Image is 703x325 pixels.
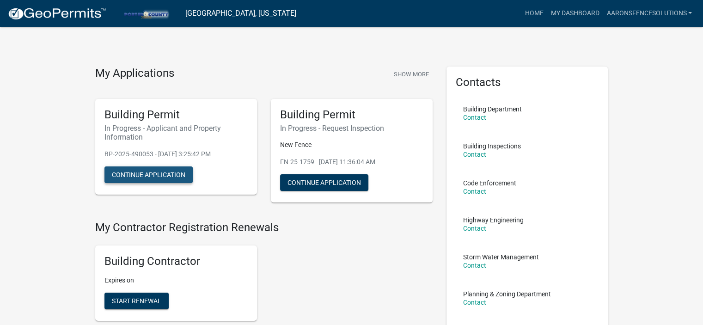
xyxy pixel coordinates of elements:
a: Home [521,5,547,22]
button: Continue Application [104,166,193,183]
button: Continue Application [280,174,368,191]
a: [GEOGRAPHIC_DATA], [US_STATE] [185,6,296,21]
a: Contact [463,151,486,158]
p: Expires on [104,276,248,285]
p: Highway Engineering [463,217,524,223]
a: My Dashboard [547,5,603,22]
span: Start Renewal [112,297,161,305]
a: Contact [463,299,486,306]
p: Building Inspections [463,143,521,149]
p: Storm Water Management [463,254,539,260]
p: FN-25-1759 - [DATE] 11:36:04 AM [280,157,423,167]
h5: Building Permit [280,108,423,122]
p: Code Enforcement [463,180,516,186]
a: Contact [463,114,486,121]
a: Contact [463,188,486,195]
p: Building Department [463,106,522,112]
img: Porter County, Indiana [114,7,178,19]
h5: Contacts [456,76,599,89]
h4: My Contractor Registration Renewals [95,221,433,234]
p: New Fence [280,140,423,150]
a: Contact [463,225,486,232]
p: BP-2025-490053 - [DATE] 3:25:42 PM [104,149,248,159]
button: Start Renewal [104,293,169,309]
button: Show More [390,67,433,82]
h6: In Progress - Applicant and Property Information [104,124,248,141]
h5: Building Permit [104,108,248,122]
p: Planning & Zoning Department [463,291,551,297]
a: Contact [463,262,486,269]
h5: Building Contractor [104,255,248,268]
h6: In Progress - Request Inspection [280,124,423,133]
a: aaronsfencesolutions [603,5,696,22]
h4: My Applications [95,67,174,80]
